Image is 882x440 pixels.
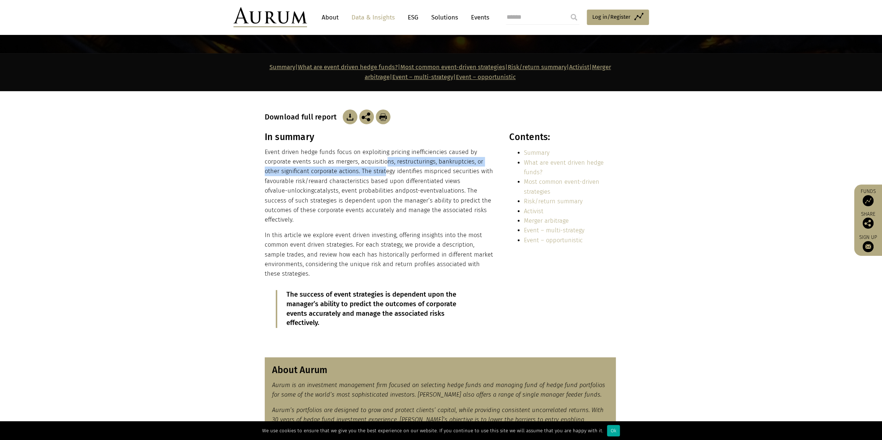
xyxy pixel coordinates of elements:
[858,188,878,206] a: Funds
[348,11,399,24] a: Data & Insights
[524,149,550,156] a: Summary
[318,11,342,24] a: About
[863,218,874,229] img: Share this post
[863,195,874,206] img: Access Funds
[265,132,493,143] h3: In summary
[269,64,611,80] strong: | | | | | | |
[233,7,307,27] img: Aurum
[359,110,374,124] img: Share this post
[272,407,604,433] em: Aurum’s portfolios are designed to grow and protect clients’ capital, while providing consistent ...
[524,178,599,195] a: Most common event-driven strategies
[858,212,878,229] div: Share
[265,230,493,279] p: In this article we explore event driven investing, offering insights into the most common event d...
[286,290,473,328] p: The success of event strategies is dependent upon the manager’s ability to predict the outcomes o...
[524,208,543,215] a: Activist
[270,187,314,194] span: value-unlocking
[376,110,390,124] img: Download Article
[269,64,295,71] a: Summary
[524,217,569,224] a: Merger arbitrage
[524,198,583,205] a: Risk/return summary
[508,64,567,71] a: Risk/return summary
[392,74,453,81] a: Event – multi-strategy
[567,10,581,25] input: Submit
[524,237,583,244] a: Event – opportunistic
[587,10,649,25] a: Log in/Register
[400,64,505,71] a: Most common event-driven strategies
[343,110,357,124] img: Download Article
[298,64,398,71] a: What are event driven hedge funds?
[607,425,620,436] div: Ok
[569,64,589,71] a: Activist
[265,147,493,225] p: Event driven hedge funds focus on exploiting pricing inefficiencies caused by corporate events su...
[428,11,462,24] a: Solutions
[404,11,422,24] a: ESG
[863,241,874,252] img: Sign up to our newsletter
[272,382,605,398] em: Aurum is an investment management firm focused on selecting hedge funds and managing fund of hedg...
[509,132,615,143] h3: Contents:
[858,234,878,252] a: Sign up
[524,159,604,176] a: What are event driven hedge funds?
[456,74,516,81] a: Event – opportunistic
[406,187,436,194] span: post-event
[467,11,489,24] a: Events
[592,12,631,21] span: Log in/Register
[272,365,608,376] h3: About Aurum
[524,227,585,234] a: Event – multi-strategy
[265,112,341,121] h3: Download full report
